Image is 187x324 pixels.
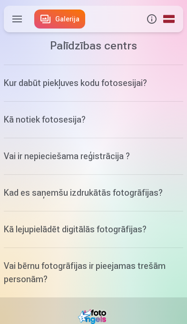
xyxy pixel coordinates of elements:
a: Global [160,6,177,32]
a: Vai bērnu fotogrāfijas ir pieejamas trešām personām? [4,248,183,297]
a: Galerija [34,10,85,29]
h1: Palīdzības centrs [4,38,183,53]
a: Vai ir nepieciešama reģistrāсija ? [4,138,183,174]
a: Kā lejupielādēt digitālās fotogrāfijas? [4,211,183,248]
a: Kā notiek fotosesija? [4,101,183,138]
a: Kad es saņemšu izdrukātās fotogrāfijas? [4,174,183,211]
button: Info [143,6,160,32]
a: Kur dabūt piekļuves kodu fotosesijai? [4,65,183,101]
